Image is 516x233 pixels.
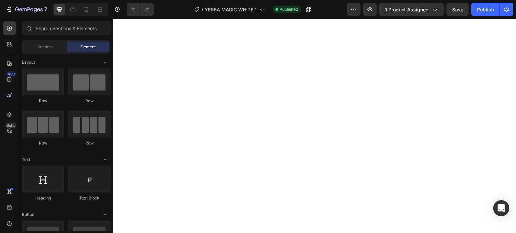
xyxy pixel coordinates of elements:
[100,209,111,220] span: Toggle open
[385,6,429,13] span: 1 product assigned
[471,3,500,16] button: Publish
[68,195,111,201] div: Text Block
[127,3,154,16] div: Undo/Redo
[100,154,111,165] span: Toggle open
[22,157,30,163] span: Text
[205,6,257,13] span: YERBA MAGIC WHITE 1
[22,140,64,146] div: Row
[279,6,298,12] span: Published
[477,6,494,13] div: Publish
[100,57,111,68] span: Toggle open
[68,98,111,104] div: Row
[202,6,203,13] span: /
[446,3,469,16] button: Save
[44,5,47,13] p: 7
[37,44,52,50] span: Section
[452,7,463,12] span: Save
[6,71,16,77] div: 450
[493,200,509,216] div: Open Intercom Messenger
[80,44,96,50] span: Element
[68,140,111,146] div: Row
[5,123,16,128] div: Beta
[22,21,111,35] input: Search Sections & Elements
[22,212,34,218] span: Button
[113,19,516,233] iframe: Design area
[379,3,444,16] button: 1 product assigned
[22,98,64,104] div: Row
[3,3,50,16] button: 7
[22,195,64,201] div: Heading
[22,59,35,65] span: Layout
